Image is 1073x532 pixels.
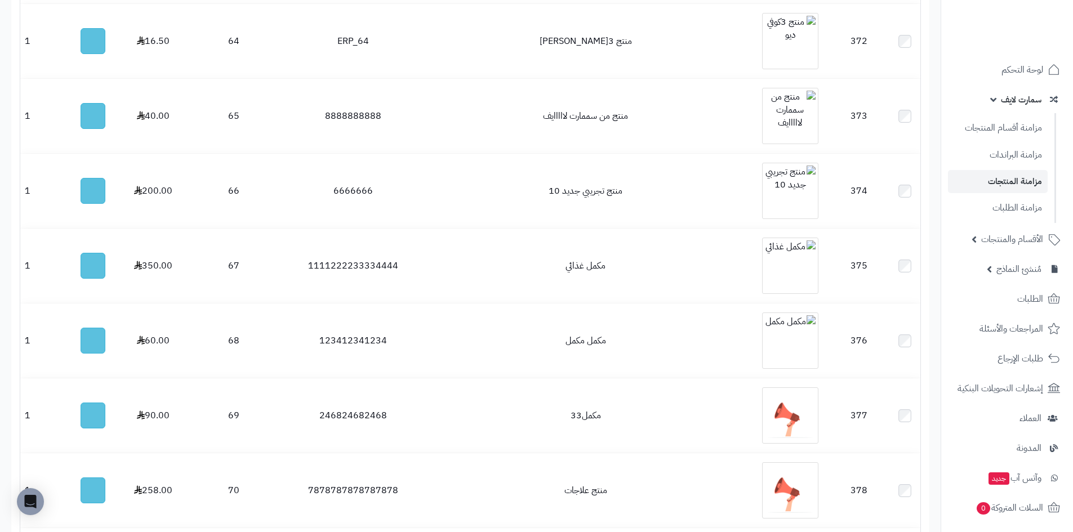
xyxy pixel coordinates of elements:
[948,285,1066,312] a: الطلبات
[1019,410,1041,426] span: العملاء
[20,4,60,78] td: 1
[420,453,751,527] td: منتج علاجات
[996,261,1041,277] span: مُنشئ النماذج
[948,435,1066,462] a: المدونة
[20,303,60,378] td: 1
[829,79,889,153] td: 373
[126,303,181,378] td: 60.00
[20,79,60,153] td: 1
[948,143,1048,167] a: مزامنة البراندات
[181,154,287,228] td: 66
[1017,291,1043,307] span: الطلبات
[977,502,990,515] span: 0
[948,464,1066,491] a: وآتس آبجديد
[762,88,818,144] img: منتج من سممارت لااااايف
[420,303,751,378] td: مكمل مكمل
[948,494,1066,521] a: السلات المتروكة0
[126,79,181,153] td: 40.00
[829,303,889,378] td: 376
[998,351,1043,366] span: طلبات الإرجاع
[20,378,60,453] td: 1
[181,453,287,527] td: 70
[948,56,1066,83] a: لوحة التحكم
[762,312,818,369] img: مكمل مكمل
[976,500,1043,516] span: السلات المتروكة
[126,378,181,453] td: 90.00
[287,453,420,527] td: 7878787878787878
[981,231,1043,247] span: الأقسام والمنتجات
[948,375,1066,402] a: إشعارات التحويلات البنكية
[420,229,751,303] td: مكمل غذائي
[181,4,287,78] td: 64
[762,387,818,444] img: مكمل33
[948,170,1048,193] a: مزامنة المنتجات
[948,345,1066,372] a: طلبات الإرجاع
[20,229,60,303] td: 1
[20,453,60,527] td: 1
[762,13,818,69] img: منتج 3كوفي ديو
[181,303,287,378] td: 68
[1001,62,1043,78] span: لوحة التحكم
[1001,92,1041,108] span: سمارت لايف
[181,378,287,453] td: 69
[181,79,287,153] td: 65
[126,229,181,303] td: 350.00
[762,163,818,219] img: منتج تجريبي جديد 10
[829,453,889,527] td: 378
[829,229,889,303] td: 375
[996,28,1062,52] img: logo-2.png
[762,238,818,294] img: مكمل غذائي
[126,154,181,228] td: 200.00
[948,116,1048,140] a: مزامنة أقسام المنتجات
[989,472,1009,485] span: جديد
[762,462,818,518] img: منتج علاجات
[979,321,1043,337] span: المراجعات والأسئلة
[420,4,751,78] td: منتج 3[PERSON_NAME]
[287,303,420,378] td: 123412341234
[958,381,1043,396] span: إشعارات التحويلات البنكية
[287,79,420,153] td: 8888888888
[829,378,889,453] td: 377
[181,229,287,303] td: 67
[287,154,420,228] td: 6666666
[17,488,44,515] div: Open Intercom Messenger
[420,154,751,228] td: منتج تجريبي جديد 10
[287,229,420,303] td: 1111222233334444
[948,196,1048,220] a: مزامنة الطلبات
[20,154,60,228] td: 1
[126,453,181,527] td: 258.00
[420,79,751,153] td: منتج من سممارت لااااايف
[987,470,1041,486] span: وآتس آب
[287,378,420,453] td: 246824682468
[287,4,420,78] td: ERP_64
[420,378,751,453] td: مكمل33
[829,4,889,78] td: 372
[829,154,889,228] td: 374
[948,405,1066,432] a: العملاء
[948,315,1066,342] a: المراجعات والأسئلة
[1017,440,1041,456] span: المدونة
[126,4,181,78] td: 16.50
